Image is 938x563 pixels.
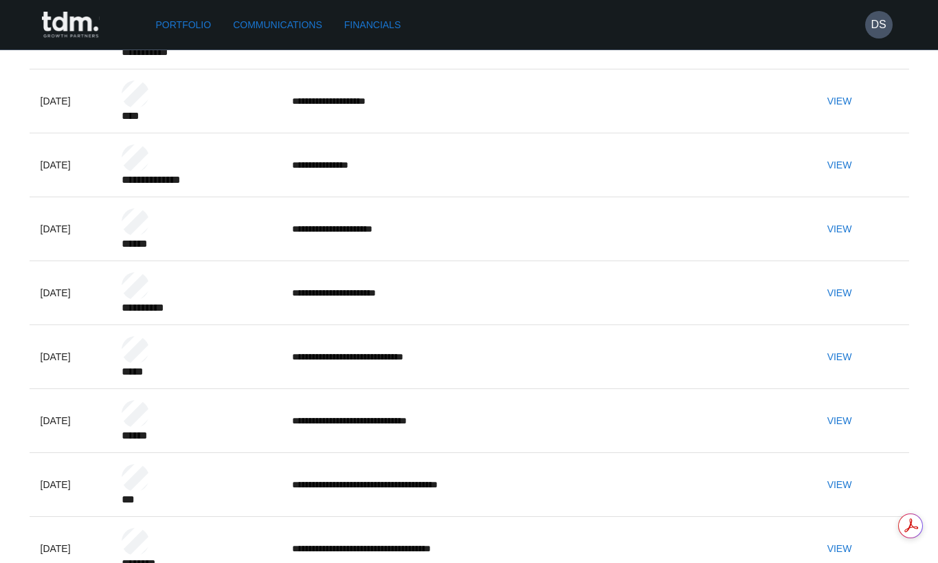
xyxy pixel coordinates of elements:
td: [DATE] [30,453,111,517]
button: View [818,536,862,562]
td: [DATE] [30,69,111,133]
td: [DATE] [30,197,111,261]
h6: DS [871,16,886,33]
a: Financials [339,12,406,38]
td: [DATE] [30,389,111,453]
td: [DATE] [30,261,111,325]
button: View [818,280,862,306]
button: View [818,344,862,370]
button: View [818,89,862,114]
button: DS [865,11,893,38]
button: View [818,408,862,434]
button: View [818,472,862,498]
button: View [818,153,862,178]
a: Portfolio [150,12,217,38]
td: [DATE] [30,325,111,389]
button: View [818,217,862,242]
a: Communications [227,12,328,38]
td: [DATE] [30,133,111,197]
